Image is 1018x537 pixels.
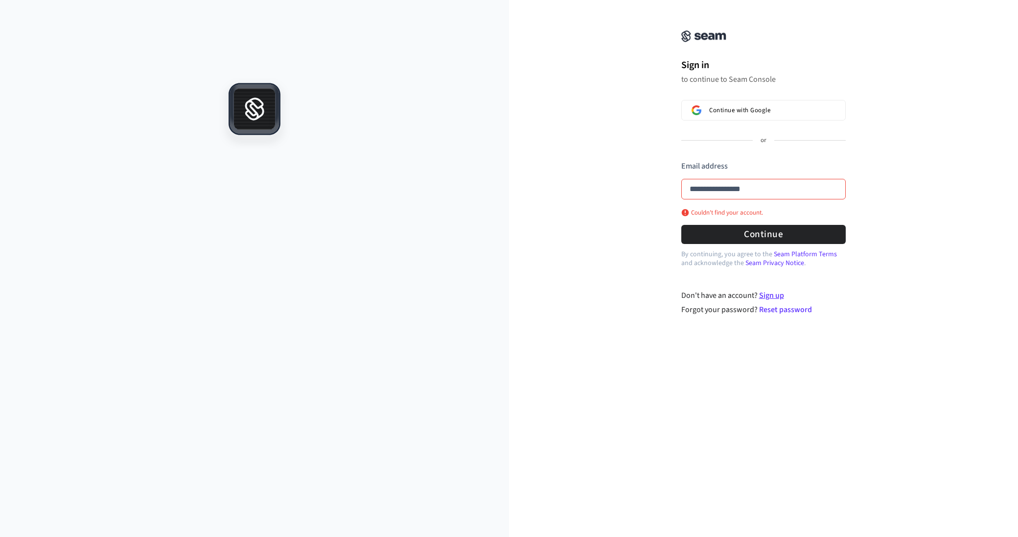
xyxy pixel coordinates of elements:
label: Email address [681,161,728,171]
p: to continue to Seam Console [681,74,846,84]
div: Forgot your password? [681,304,846,316]
img: Seam Console [681,30,726,42]
span: Continue with Google [709,106,770,114]
button: Sign in with GoogleContinue with Google [681,100,846,121]
div: Don't have an account? [681,290,846,301]
a: Sign up [759,290,784,301]
h1: Sign in [681,58,846,73]
img: Sign in with Google [692,105,701,115]
a: Seam Privacy Notice [745,258,804,268]
a: Seam Platform Terms [774,249,837,259]
p: Couldn't find your account. [681,209,763,217]
p: By continuing, you agree to the and acknowledge the . [681,250,846,268]
a: Reset password [759,304,812,315]
button: Continue [681,225,846,244]
p: or [761,136,766,145]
